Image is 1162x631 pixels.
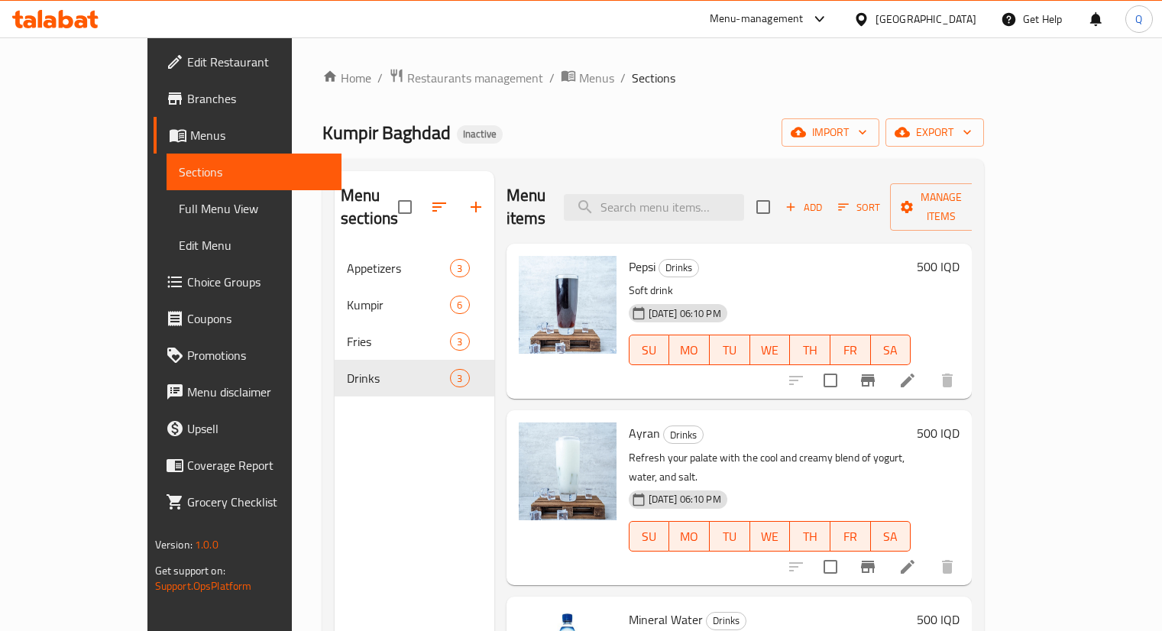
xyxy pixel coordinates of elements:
[154,337,341,374] a: Promotions
[155,535,193,555] span: Version:
[659,259,698,277] span: Drinks
[664,426,703,444] span: Drinks
[917,422,960,444] h6: 500 IQD
[790,521,830,552] button: TH
[154,264,341,300] a: Choice Groups
[167,190,341,227] a: Full Menu View
[675,339,704,361] span: MO
[507,184,546,230] h2: Menu items
[750,521,791,552] button: WE
[710,10,804,28] div: Menu-management
[347,369,450,387] span: Drinks
[407,69,543,87] span: Restaurants management
[629,448,911,487] p: Refresh your palate with the cool and creamy blend of yogurt, water, and salt.
[458,189,494,225] button: Add section
[155,576,252,596] a: Support.OpsPlatform
[629,608,703,631] span: Mineral Water
[790,335,830,365] button: TH
[335,360,494,396] div: Drinks3
[716,526,744,548] span: TU
[335,323,494,360] div: Fries3
[620,69,626,87] li: /
[876,11,976,28] div: [GEOGRAPHIC_DATA]
[187,493,329,511] span: Grocery Checklist
[154,80,341,117] a: Branches
[450,332,469,351] div: items
[796,526,824,548] span: TH
[756,526,785,548] span: WE
[561,68,614,88] a: Menus
[167,154,341,190] a: Sections
[794,123,867,142] span: import
[850,548,886,585] button: Branch-specific-item
[663,426,704,444] div: Drinks
[929,362,966,399] button: delete
[814,364,846,396] span: Select to update
[828,196,890,219] span: Sort items
[750,335,791,365] button: WE
[871,521,911,552] button: SA
[642,306,727,321] span: [DATE] 06:10 PM
[659,259,699,277] div: Drinks
[838,199,880,216] span: Sort
[917,256,960,277] h6: 500 IQD
[457,125,503,144] div: Inactive
[898,558,917,576] a: Edit menu item
[335,244,494,403] nav: Menu sections
[195,535,218,555] span: 1.0.0
[389,191,421,223] span: Select all sections
[347,259,450,277] span: Appetizers
[837,526,865,548] span: FR
[629,281,911,300] p: Soft drink
[549,69,555,87] li: /
[675,526,704,548] span: MO
[871,335,911,365] button: SA
[629,335,670,365] button: SU
[154,484,341,520] a: Grocery Checklist
[451,298,468,312] span: 6
[450,296,469,314] div: items
[782,118,879,147] button: import
[710,521,750,552] button: TU
[190,126,329,144] span: Menus
[669,521,710,552] button: MO
[898,123,972,142] span: export
[322,68,984,88] nav: breadcrumb
[890,183,992,231] button: Manage items
[783,199,824,216] span: Add
[642,492,727,506] span: [DATE] 06:10 PM
[347,296,450,314] span: Kumpir
[187,89,329,108] span: Branches
[636,339,664,361] span: SU
[450,369,469,387] div: items
[187,309,329,328] span: Coupons
[629,255,655,278] span: Pepsi
[154,447,341,484] a: Coverage Report
[814,551,846,583] span: Select to update
[747,191,779,223] span: Select section
[834,196,884,219] button: Sort
[335,286,494,323] div: Kumpir6
[917,609,960,630] h6: 500 IQD
[179,236,329,254] span: Edit Menu
[347,332,450,351] span: Fries
[706,612,746,630] div: Drinks
[389,68,543,88] a: Restaurants management
[830,335,871,365] button: FR
[154,300,341,337] a: Coupons
[187,419,329,438] span: Upsell
[710,335,750,365] button: TU
[421,189,458,225] span: Sort sections
[632,69,675,87] span: Sections
[877,526,905,548] span: SA
[830,521,871,552] button: FR
[335,250,494,286] div: Appetizers3
[779,196,828,219] span: Add item
[322,115,451,150] span: Kumpir Baghdad
[377,69,383,87] li: /
[187,456,329,474] span: Coverage Report
[629,422,660,445] span: Ayran
[877,339,905,361] span: SA
[519,256,617,354] img: Pepsi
